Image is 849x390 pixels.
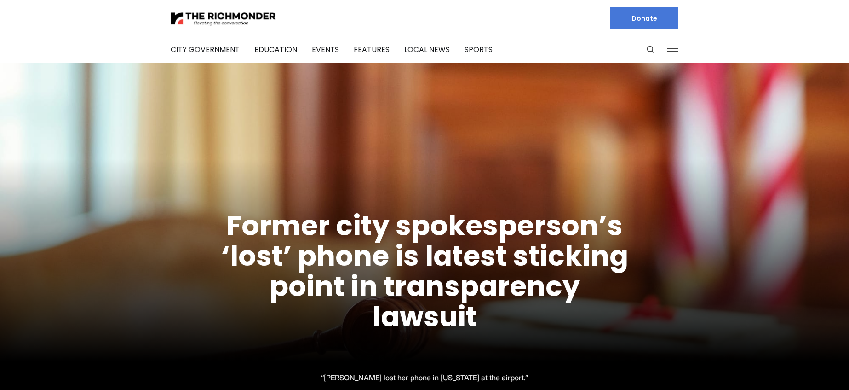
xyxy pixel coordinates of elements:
a: Education [254,44,297,55]
a: Former city spokesperson’s ‘lost’ phone is latest sticking point in transparency lawsuit [221,206,628,336]
a: Events [312,44,339,55]
iframe: portal-trigger [801,345,849,390]
a: City Government [171,44,240,55]
img: The Richmonder [171,11,276,27]
a: Features [354,44,390,55]
p: “[PERSON_NAME] lost her phone in [US_STATE] at the airport.” [321,371,528,384]
a: Sports [465,44,493,55]
a: Donate [610,7,678,29]
a: Local News [404,44,450,55]
button: Search this site [644,43,658,57]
